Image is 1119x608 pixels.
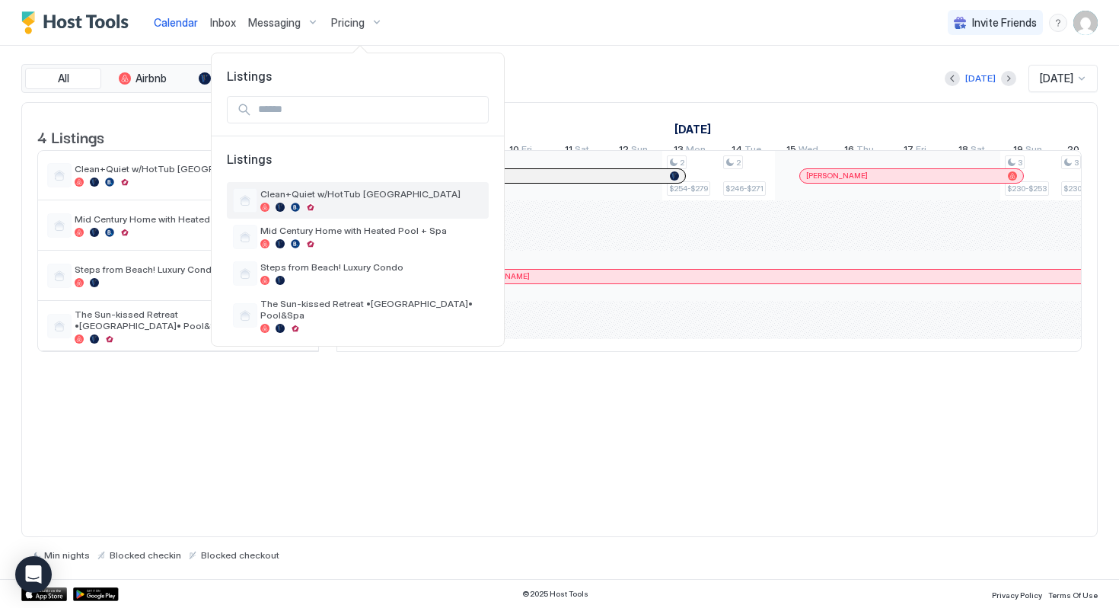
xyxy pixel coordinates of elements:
[252,97,488,123] input: Input Field
[212,69,504,84] span: Listings
[227,152,489,182] span: Listings
[260,261,483,273] span: Steps from Beach! Luxury Condo
[260,298,483,321] span: The Sun-kissed Retreat •[GEOGRAPHIC_DATA]• Pool&Spa
[260,188,483,200] span: Clean+Quiet w/HotTub [GEOGRAPHIC_DATA]
[15,556,52,593] div: Open Intercom Messenger
[260,225,483,236] span: Mid Century Home with Heated Pool + Spa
